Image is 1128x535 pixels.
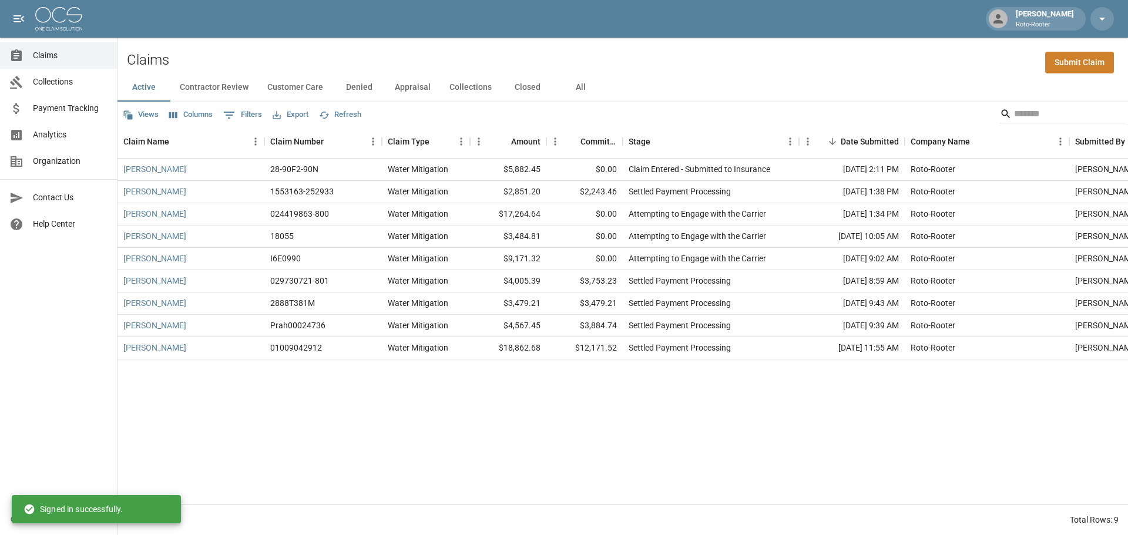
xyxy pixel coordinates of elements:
div: [DATE] 11:55 AM [799,337,905,359]
div: $2,243.46 [546,181,623,203]
div: Roto-Rooter [911,297,955,309]
div: Water Mitigation [388,230,448,242]
div: Claim Entered - Submitted to Insurance [629,163,770,175]
button: Sort [429,133,446,150]
div: 029730721-801 [270,275,329,287]
div: Settled Payment Processing [629,297,731,309]
span: Payment Tracking [33,102,108,115]
div: Committed Amount [546,125,623,158]
div: Attempting to Engage with the Carrier [629,208,766,220]
div: [DATE] 2:11 PM [799,159,905,181]
div: $3,479.21 [470,292,546,315]
div: Water Mitigation [388,342,448,354]
div: Claim Name [117,125,264,158]
button: Menu [781,133,799,150]
button: Closed [501,73,554,102]
button: Active [117,73,170,102]
div: Claim Type [382,125,470,158]
div: [DATE] 1:34 PM [799,203,905,226]
a: [PERSON_NAME] [123,297,186,309]
button: Show filters [220,106,265,125]
div: $12,171.52 [546,337,623,359]
a: [PERSON_NAME] [123,163,186,175]
button: Menu [799,133,817,150]
div: $18,862.68 [470,337,546,359]
span: Contact Us [33,191,108,204]
div: 18055 [270,230,294,242]
button: Sort [824,133,841,150]
div: [DATE] 10:05 AM [799,226,905,248]
div: Company Name [911,125,970,158]
div: Stage [623,125,799,158]
div: Settled Payment Processing [629,275,731,287]
div: [DATE] 9:43 AM [799,292,905,315]
div: Stage [629,125,650,158]
button: Menu [1052,133,1069,150]
div: Water Mitigation [388,163,448,175]
button: Sort [564,133,580,150]
div: Attempting to Engage with the Carrier [629,230,766,242]
button: Collections [440,73,501,102]
div: 1553163-252933 [270,186,334,197]
h2: Claims [127,52,169,69]
div: Water Mitigation [388,186,448,197]
div: Claim Number [270,125,324,158]
div: Roto-Rooter [911,319,955,331]
div: $17,264.64 [470,203,546,226]
button: Menu [452,133,470,150]
button: Sort [169,133,186,150]
div: Roto-Rooter [911,163,955,175]
div: [DATE] 9:02 AM [799,248,905,270]
div: Roto-Rooter [911,208,955,220]
div: Water Mitigation [388,208,448,220]
div: Settled Payment Processing [629,319,731,331]
a: [PERSON_NAME] [123,319,186,331]
a: [PERSON_NAME] [123,253,186,264]
div: [DATE] 8:59 AM [799,270,905,292]
div: Committed Amount [580,125,617,158]
div: Date Submitted [841,125,899,158]
div: [PERSON_NAME] [1011,8,1079,29]
button: Contractor Review [170,73,258,102]
span: Claims [33,49,108,62]
button: Sort [650,133,667,150]
span: Help Center [33,218,108,230]
div: [DATE] 1:38 PM [799,181,905,203]
button: Refresh [316,106,364,124]
a: [PERSON_NAME] [123,208,186,220]
div: Roto-Rooter [911,253,955,264]
div: Claim Number [264,125,382,158]
span: Analytics [33,129,108,141]
button: Menu [470,133,488,150]
div: 28-90F2-90N [270,163,318,175]
div: [DATE] 9:39 AM [799,315,905,337]
div: 01009042912 [270,342,322,354]
button: Export [270,106,311,124]
div: Total Rows: 9 [1070,514,1119,526]
div: $5,882.45 [470,159,546,181]
div: dynamic tabs [117,73,1128,102]
div: $3,753.23 [546,270,623,292]
a: [PERSON_NAME] [123,275,186,287]
div: Submitted By [1075,125,1125,158]
div: 024419863-800 [270,208,329,220]
a: [PERSON_NAME] [123,186,186,197]
div: Water Mitigation [388,319,448,331]
div: $0.00 [546,159,623,181]
button: Sort [495,133,511,150]
button: Views [120,106,162,124]
div: Company Name [905,125,1069,158]
div: $4,005.39 [470,270,546,292]
div: $0.00 [546,226,623,248]
div: Settled Payment Processing [629,186,731,197]
button: Customer Care [258,73,333,102]
div: Roto-Rooter [911,342,955,354]
div: 2888T381M [270,297,315,309]
div: $9,171.32 [470,248,546,270]
button: Menu [546,133,564,150]
a: [PERSON_NAME] [123,342,186,354]
div: Water Mitigation [388,253,448,264]
div: Search [1000,105,1126,126]
div: $2,851.20 [470,181,546,203]
div: Claim Name [123,125,169,158]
